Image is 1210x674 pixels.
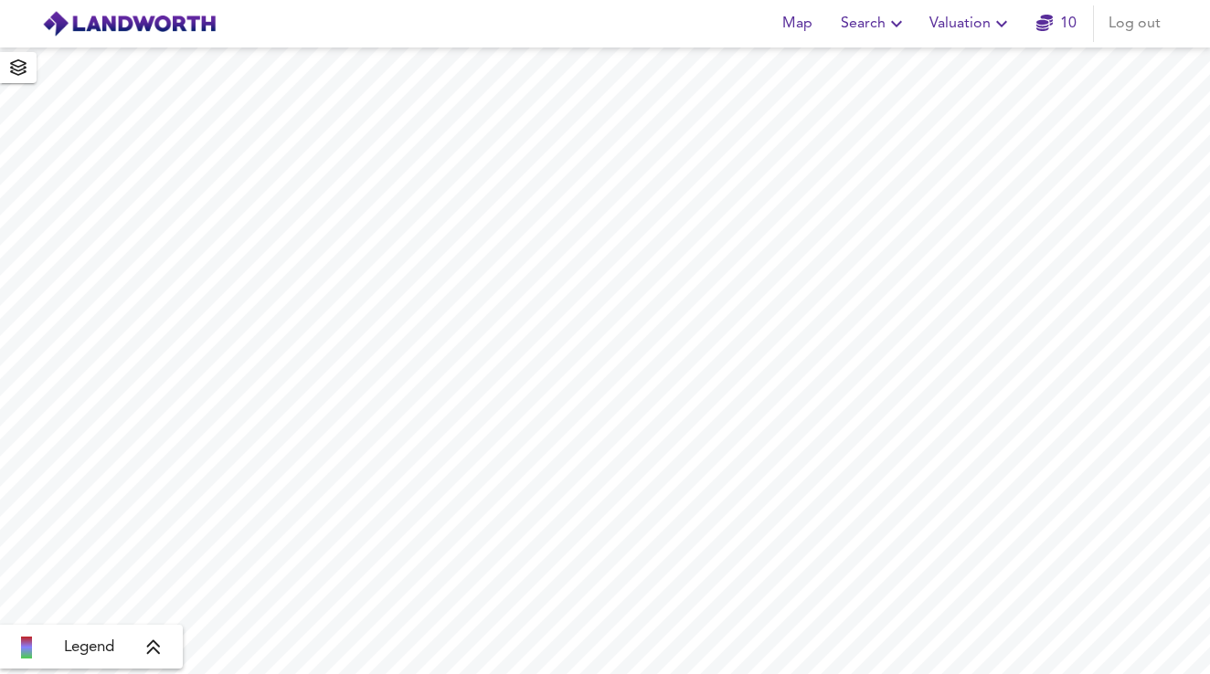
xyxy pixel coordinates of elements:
[775,11,819,37] span: Map
[833,5,915,42] button: Search
[922,5,1020,42] button: Valuation
[1109,11,1161,37] span: Log out
[768,5,826,42] button: Map
[1027,5,1086,42] button: 10
[1101,5,1168,42] button: Log out
[1036,11,1077,37] a: 10
[929,11,1013,37] span: Valuation
[42,10,217,37] img: logo
[64,637,114,658] span: Legend
[841,11,907,37] span: Search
